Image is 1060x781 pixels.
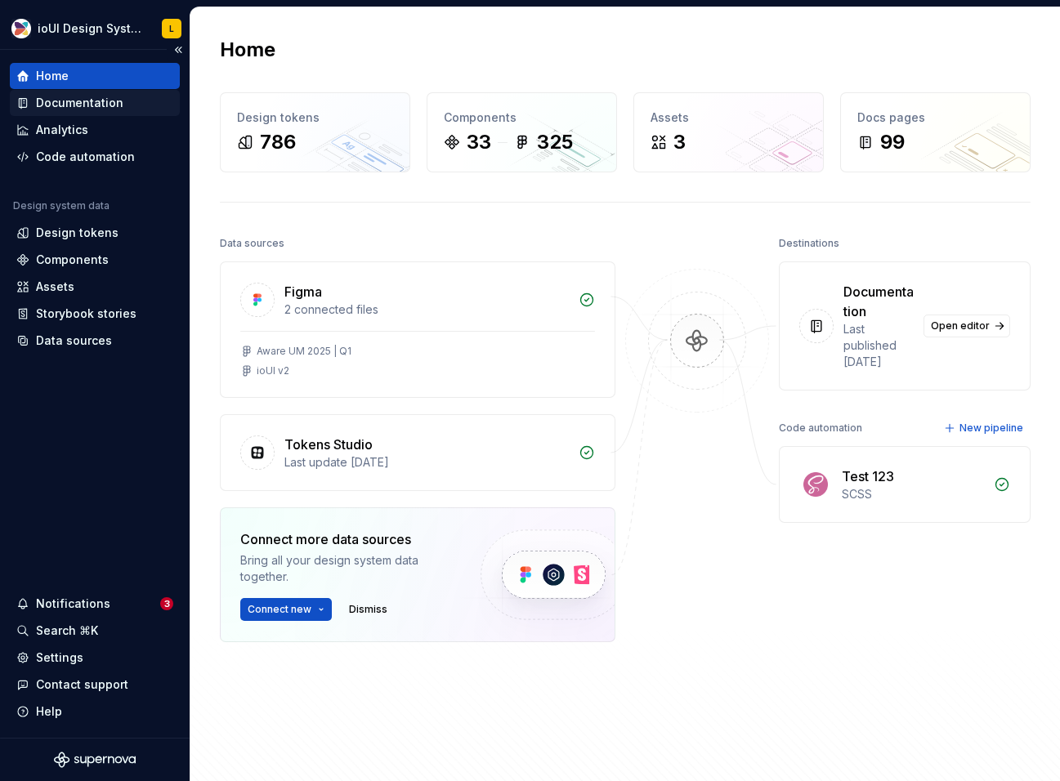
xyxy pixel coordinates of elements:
button: Search ⌘K [10,618,180,644]
button: Notifications3 [10,591,180,617]
div: Docs pages [857,109,1013,126]
div: Code automation [36,149,135,165]
div: 33 [467,129,491,155]
a: Tokens StudioLast update [DATE] [220,414,615,491]
button: Dismiss [342,598,395,621]
div: Bring all your design system data together. [240,552,453,585]
div: Analytics [36,122,88,138]
div: Components [444,109,600,126]
div: SCSS [842,486,984,502]
span: 3 [160,597,173,610]
span: Open editor [931,319,990,332]
div: Assets [651,109,807,126]
a: Docs pages99 [840,92,1031,172]
div: L [169,22,174,35]
button: ioUI Design SystemL [3,11,186,46]
span: New pipeline [959,422,1023,435]
span: Dismiss [349,603,387,616]
div: 99 [880,129,905,155]
div: Design tokens [36,225,119,241]
h2: Home [220,37,275,63]
a: Code automation [10,144,180,170]
a: Data sources [10,328,180,354]
button: New pipeline [939,417,1031,440]
a: Assets3 [633,92,824,172]
div: Documentation [36,95,123,111]
span: Connect new [248,603,311,616]
a: Assets [10,274,180,300]
div: Tokens Studio [284,435,373,454]
div: Storybook stories [36,306,136,322]
div: Figma [284,282,322,301]
div: ioUI v2 [257,364,289,377]
div: Code automation [779,417,862,440]
div: Components [36,252,109,268]
div: 3 [673,129,686,155]
div: Contact support [36,676,128,693]
div: Aware UM 2025 | Q1 [257,345,351,358]
div: Notifications [36,596,110,612]
button: Connect new [240,598,332,621]
div: Search ⌘K [36,623,98,639]
div: Last published [DATE] [843,321,914,370]
div: 2 connected files [284,301,569,318]
div: Destinations [779,232,839,255]
img: 29c53f4a-e651-4209-9578-40d578870ae6.png [11,19,31,38]
div: Settings [36,649,83,666]
div: Test 123 [842,466,894,486]
a: Components [10,247,180,273]
div: Connect more data sources [240,529,453,549]
a: Open editor [924,315,1010,337]
div: Assets [36,279,74,295]
div: 325 [537,129,573,155]
a: Components33325 [427,92,617,172]
a: Settings [10,645,180,671]
a: Storybook stories [10,301,180,327]
div: Help [36,703,62,720]
a: Analytics [10,117,180,143]
div: ioUI Design System [38,20,142,37]
a: Design tokens [10,220,180,246]
div: Design system data [13,199,110,212]
button: Collapse sidebar [167,38,190,61]
a: Figma2 connected filesAware UM 2025 | Q1ioUI v2 [220,261,615,398]
div: Data sources [36,332,112,349]
div: Data sources [220,232,284,255]
a: Home [10,63,180,89]
div: Last update [DATE] [284,454,569,471]
button: Contact support [10,672,180,698]
a: Documentation [10,90,180,116]
div: Design tokens [237,109,393,126]
div: Documentation [843,282,914,321]
a: Design tokens786 [220,92,410,172]
svg: Supernova Logo [54,752,136,768]
div: 786 [260,129,296,155]
div: Home [36,68,69,84]
button: Help [10,698,180,725]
